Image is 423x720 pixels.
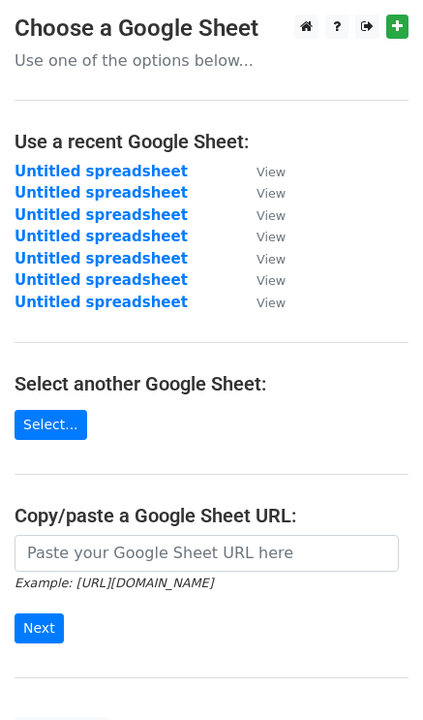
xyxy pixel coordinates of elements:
a: View [237,184,286,202]
h3: Choose a Google Sheet [15,15,408,43]
a: Untitled spreadsheet [15,294,188,311]
small: View [257,296,286,310]
a: View [237,228,286,245]
a: Untitled spreadsheet [15,271,188,289]
a: Untitled spreadsheet [15,163,188,180]
a: View [237,163,286,180]
h4: Select another Google Sheet: [15,372,408,395]
p: Use one of the options below... [15,50,408,71]
small: View [257,273,286,288]
small: View [257,252,286,266]
input: Paste your Google Sheet URL here [15,535,399,572]
a: Select... [15,410,87,440]
a: View [237,206,286,224]
small: View [257,230,286,244]
h4: Use a recent Google Sheet: [15,130,408,153]
small: Example: [URL][DOMAIN_NAME] [15,576,213,590]
h4: Copy/paste a Google Sheet URL: [15,504,408,527]
a: Untitled spreadsheet [15,206,188,224]
a: View [237,250,286,267]
a: View [237,271,286,289]
a: Untitled spreadsheet [15,228,188,245]
a: View [237,294,286,311]
a: Untitled spreadsheet [15,250,188,267]
a: Untitled spreadsheet [15,184,188,202]
input: Next [15,613,64,643]
small: View [257,165,286,179]
small: View [257,208,286,223]
small: View [257,186,286,201]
